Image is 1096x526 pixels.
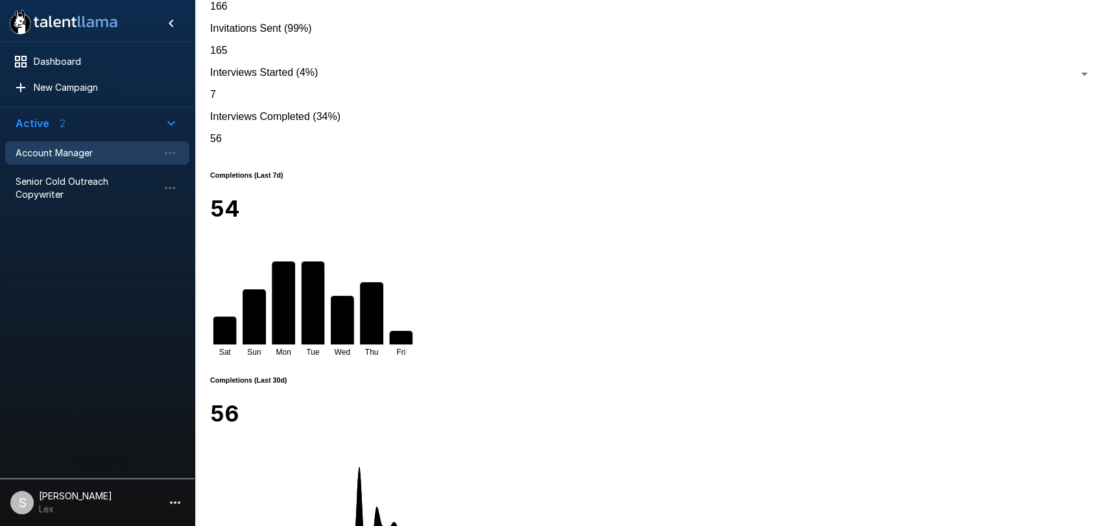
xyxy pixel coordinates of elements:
[210,195,240,222] b: 54
[210,133,1080,145] p: 56
[210,171,283,179] b: Completions (Last 7d)
[306,348,320,357] tspan: Tue
[310,111,340,122] span: ( 34 %)
[210,111,1080,123] p: Interviews Completed
[365,348,379,357] tspan: Thu
[247,348,261,357] tspan: Sun
[219,348,232,357] tspan: Sat
[276,348,291,357] tspan: Mon
[335,348,350,357] tspan: Wed
[210,67,1080,78] p: Interviews Started
[210,1,1080,12] p: 166
[396,348,405,357] tspan: Fri
[210,45,1080,56] p: 165
[210,23,1080,34] p: Invitations Sent
[210,89,1080,101] p: 7
[210,376,287,384] b: Completions (Last 30d)
[281,23,311,34] span: ( 99 %)
[210,400,239,427] b: 56
[293,67,318,78] span: ( 4 %)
